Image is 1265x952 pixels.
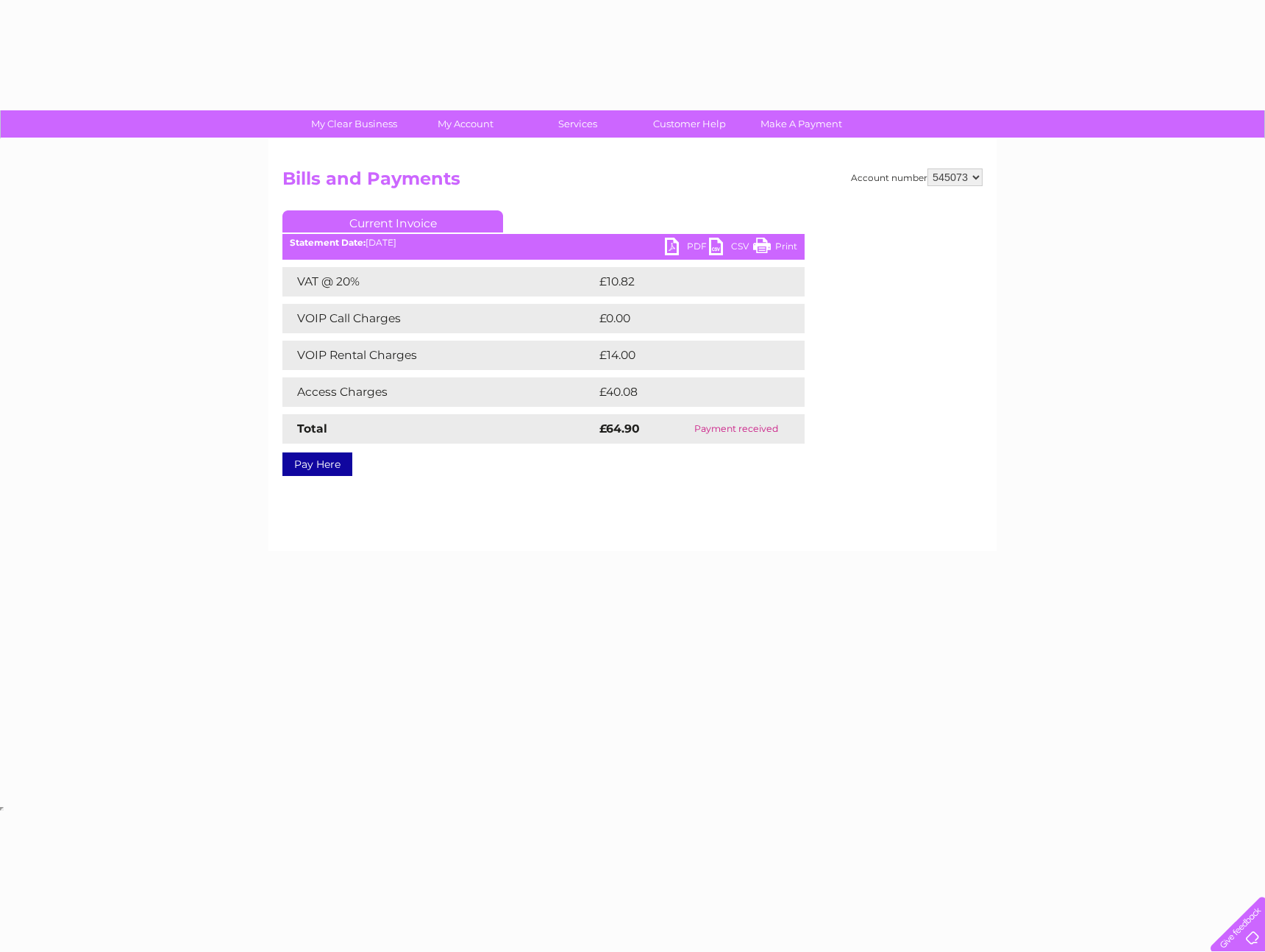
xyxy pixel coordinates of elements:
[753,238,797,259] a: Print
[405,110,527,138] a: My Account
[596,304,771,333] td: £0.00
[709,238,753,259] a: CSV
[596,267,774,296] td: £10.82
[851,168,983,186] div: Account number
[282,452,352,476] a: Pay Here
[282,267,596,296] td: VAT @ 20%
[596,377,776,407] td: £40.08
[293,110,415,138] a: My Clear Business
[599,422,640,436] strong: £64.90
[665,238,709,259] a: PDF
[282,304,596,333] td: VOIP Call Charges
[282,238,805,248] div: [DATE]
[297,422,327,436] strong: Total
[282,377,596,407] td: Access Charges
[282,341,596,370] td: VOIP Rental Charges
[596,341,774,370] td: £14.00
[517,110,638,138] a: Services
[629,110,750,138] a: Customer Help
[282,168,983,196] h2: Bills and Payments
[290,237,366,248] b: Statement Date:
[282,210,503,232] a: Current Invoice
[668,414,805,444] td: Payment received
[741,110,862,138] a: Make A Payment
